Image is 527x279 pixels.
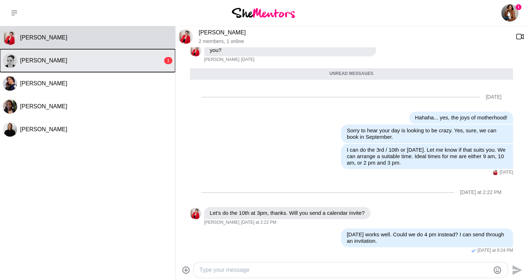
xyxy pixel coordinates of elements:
img: K [493,170,498,175]
p: Hahaha... yes, the joys of motherhood! [415,114,507,121]
div: Kat Milner [493,170,498,175]
span: [PERSON_NAME] [20,34,67,41]
span: 1 [516,4,521,10]
div: Unread messages [190,68,513,80]
img: Orine Silveira-McCuskey [501,4,518,22]
span: [PERSON_NAME] [20,126,67,132]
p: [DATE] works well. Could we do 4 pm instead? I can send through an invitation. [347,231,507,244]
img: E [3,53,17,68]
time: 2025-09-03T04:22:38.212Z [241,220,276,226]
img: K [178,29,193,44]
div: Kat Milner [178,29,193,44]
div: Cara Gleeson [3,122,17,137]
div: [DATE] [486,94,502,100]
span: [PERSON_NAME] [204,220,240,226]
button: Emoji picker [493,266,502,274]
img: She Mentors Logo [232,8,295,18]
img: K [3,30,17,45]
a: [PERSON_NAME] [198,29,246,36]
div: Getrude Mereki [3,99,17,114]
div: Erin [3,53,17,68]
time: 2025-08-21T05:58:09.762Z [241,57,254,63]
span: [PERSON_NAME] [20,57,67,63]
time: 2025-09-03T10:24:40.961Z [478,248,513,254]
a: Orine Silveira-McCuskey1 [501,4,518,22]
img: R [3,76,17,91]
img: K [190,45,201,56]
div: 1 [164,57,172,64]
time: 2025-08-26T11:19:55.108Z [499,170,513,175]
button: Send [508,262,524,278]
div: [DATE] at 2:22 PM [460,189,502,195]
img: K [190,208,201,219]
img: G [3,99,17,114]
div: Kat Milner [190,208,201,219]
span: [PERSON_NAME] [20,80,67,86]
div: Kat Milner [190,45,201,56]
img: C [3,122,17,137]
span: [PERSON_NAME] [20,103,67,109]
textarea: Type your message [199,266,490,274]
p: 2 members , 1 online [198,38,510,44]
div: Richa Joshi [3,76,17,91]
p: Let's do the 10th at 3pm, thanks. Will you send a calendar invite? [210,210,365,216]
div: Kat Milner [3,30,17,45]
span: [PERSON_NAME] [204,57,240,63]
p: Sorry to hear your day is looking to be crazy. Yes, sure, we can book in September. [347,127,507,140]
p: I can do the 3rd / 10th or [DATE]. Let me know if that suits you. We can arrange a suitable time.... [347,147,507,166]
